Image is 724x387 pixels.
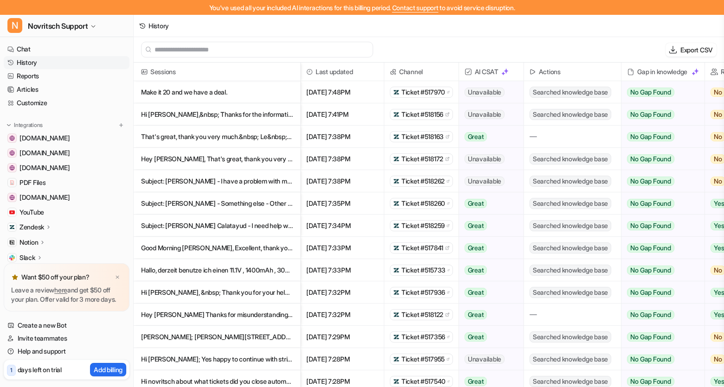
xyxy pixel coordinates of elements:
span: YouTube [19,208,44,217]
a: PDF FilesPDF Files [4,176,129,189]
button: No Gap Found [621,304,698,326]
span: [DATE] 7:38PM [304,126,380,148]
button: Integrations [4,121,45,130]
a: Create a new Bot [4,319,129,332]
p: Hey [PERSON_NAME], That's great, thank you very much! [PERSON_NAME] ([PERSON_NAME]) &lt;suppor [141,148,293,170]
p: days left on trial [18,365,62,374]
img: menu_add.svg [118,122,124,128]
span: Ticket #517841 [401,243,443,253]
span: Ticket #518260 [401,199,445,208]
span: Ticket #518122 [401,310,443,319]
button: No Gap Found [621,148,698,170]
a: Ticket #517356 [393,332,450,342]
span: Searched knowledge base [530,331,611,343]
span: Searched knowledge base [530,220,611,231]
span: No Gap Found [627,110,674,119]
img: zendesk [393,178,400,184]
span: Searched knowledge base [530,87,611,98]
button: No Gap Found [621,126,698,148]
span: No Gap Found [627,355,674,364]
a: Ticket #518163 [393,132,450,141]
span: Searched knowledge base [530,109,611,120]
a: Help and support [4,345,129,358]
span: Searched knowledge base [530,287,611,298]
span: Last updated [304,63,380,81]
span: No Gap Found [627,221,674,230]
img: x [115,274,120,280]
button: No Gap Found [621,281,698,304]
button: No Gap Found [621,192,698,215]
span: No Gap Found [627,288,674,297]
span: PDF Files [19,178,45,187]
button: No Gap Found [621,215,698,237]
span: No Gap Found [627,132,674,141]
button: Great [459,281,518,304]
button: Export CSV [666,43,717,57]
span: No Gap Found [627,266,674,275]
span: Great [465,377,487,386]
div: History [149,21,169,31]
span: [DATE] 7:33PM [304,259,380,281]
img: zendesk [393,111,400,118]
a: Ticket #515733 [393,266,450,275]
span: [DATE] 7:33PM [304,237,380,259]
span: [DOMAIN_NAME] [19,193,70,202]
span: Ticket #517540 [401,377,446,386]
img: zendesk [393,267,400,273]
span: Ticket #518156 [401,110,443,119]
span: [DATE] 7:48PM [304,81,380,103]
button: Great [459,326,518,348]
a: Ticket #517936 [393,288,450,297]
img: zendesk [393,200,400,207]
h2: Actions [539,63,561,81]
span: Searched knowledge base [530,265,611,276]
span: N [7,18,22,33]
span: Ticket #517936 [401,288,445,297]
img: YouTube [9,209,15,215]
img: blog.novritsch.com [9,195,15,200]
a: Ticket #518259 [393,221,450,230]
img: zendesk [393,245,400,251]
a: Ticket #518156 [393,110,450,119]
span: Searched knowledge base [530,198,611,209]
img: zendesk [393,89,400,95]
button: Great [459,237,518,259]
a: Ticket #517540 [393,377,450,386]
span: Great [465,132,487,141]
span: AI CSAT [463,63,520,81]
img: zendesk [393,289,400,296]
button: No Gap Found [621,259,698,281]
span: Searched knowledge base [530,242,611,254]
p: Zendesk [19,222,44,232]
button: Great [459,126,518,148]
a: Reports [4,70,129,82]
span: No Gap Found [627,177,674,186]
a: Ticket #518122 [393,310,450,319]
span: Sessions [137,63,297,81]
p: Slack [19,253,35,262]
p: Subject: [PERSON_NAME] Calatayud - I need help with a product (not clothing/gea [141,215,293,237]
span: Ticket #518163 [401,132,444,141]
button: Great [459,192,518,215]
a: Ticket #518260 [393,199,450,208]
span: [DATE] 7:32PM [304,281,380,304]
button: Great [459,304,518,326]
img: Zendesk [9,224,15,230]
span: Unavailable [465,177,504,186]
span: [DATE] 7:32PM [304,304,380,326]
img: zendesk [393,378,400,385]
a: Ticket #517970 [393,88,450,97]
span: Great [465,221,487,230]
span: Great [465,288,487,297]
p: Hi [PERSON_NAME], &nbsp; Thank you for your help and for the store credit. I have pla [141,281,293,304]
img: eu.novritsch.com [9,135,15,141]
a: us.novritsch.com[DOMAIN_NAME] [4,146,129,159]
img: expand menu [6,122,12,128]
img: zendesk [393,356,400,362]
span: No Gap Found [627,154,674,164]
img: support.novritsch.com [9,165,15,171]
p: Export CSV [680,45,713,55]
span: Ticket #515733 [401,266,446,275]
span: Ticket #517970 [401,88,445,97]
p: Make it 20 and we have a deal. [141,81,293,103]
